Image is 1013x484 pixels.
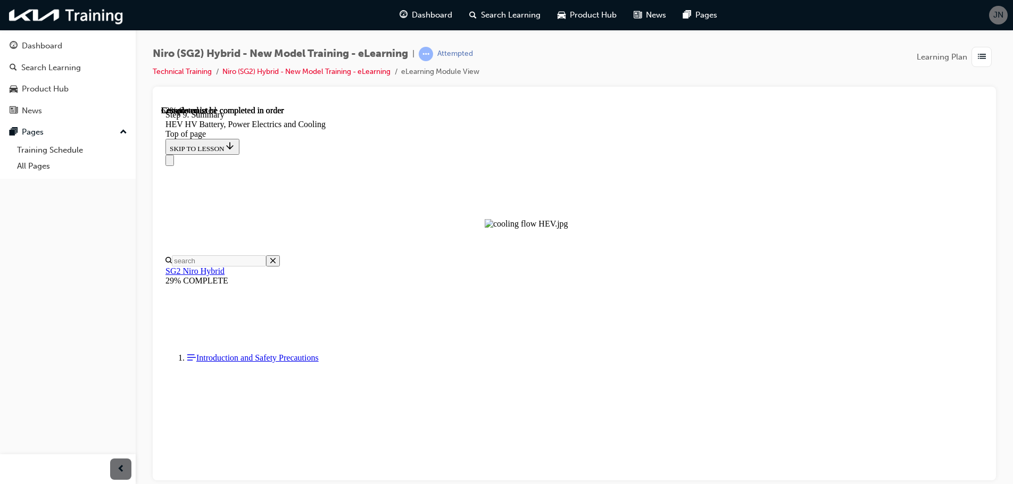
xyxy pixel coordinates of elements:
[120,126,127,139] span: up-icon
[153,67,212,76] a: Technical Training
[4,101,131,121] a: News
[917,51,967,63] span: Learning Plan
[695,9,717,21] span: Pages
[989,6,1008,24] button: JN
[13,142,131,158] a: Training Schedule
[437,49,473,59] div: Attempted
[412,9,452,21] span: Dashboard
[10,106,18,116] span: news-icon
[10,128,18,137] span: pages-icon
[4,122,131,142] button: Pages
[4,58,131,78] a: Search Learning
[993,9,1003,21] span: JN
[625,4,675,26] a: news-iconNews
[4,79,131,99] a: Product Hub
[4,34,131,122] button: DashboardSearch LearningProduct HubNews
[117,463,125,476] span: prev-icon
[401,66,479,78] li: eLearning Module View
[412,48,414,60] span: |
[22,40,62,52] div: Dashboard
[481,9,541,21] span: Search Learning
[4,36,131,56] a: Dashboard
[153,48,408,60] span: Niro (SG2) Hybrid - New Model Training - eLearning
[558,9,566,22] span: car-icon
[22,83,69,95] div: Product Hub
[419,47,433,61] span: learningRecordVerb_ATTEMPT-icon
[22,126,44,138] div: Pages
[13,158,131,174] a: All Pages
[222,67,391,76] a: Niro (SG2) Hybrid - New Model Training - eLearning
[10,63,17,73] span: search-icon
[675,4,726,26] a: pages-iconPages
[634,9,642,22] span: news-icon
[461,4,549,26] a: search-iconSearch Learning
[400,9,408,22] span: guage-icon
[22,105,42,117] div: News
[570,9,617,21] span: Product Hub
[469,9,477,22] span: search-icon
[549,4,625,26] a: car-iconProduct Hub
[21,62,81,74] div: Search Learning
[10,85,18,94] span: car-icon
[978,51,986,64] span: list-icon
[683,9,691,22] span: pages-icon
[10,41,18,51] span: guage-icon
[391,4,461,26] a: guage-iconDashboard
[917,47,996,67] button: Learning Plan
[5,4,128,26] img: kia-training
[646,9,666,21] span: News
